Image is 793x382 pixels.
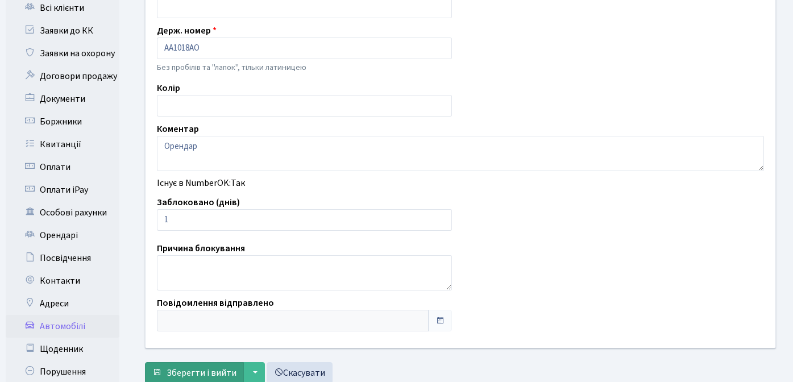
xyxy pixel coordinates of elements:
[157,196,240,209] label: Заблоковано (днів)
[6,65,119,88] a: Договори продажу
[6,156,119,178] a: Оплати
[6,19,119,42] a: Заявки до КК
[157,81,180,95] label: Колір
[231,177,245,189] span: Так
[6,224,119,247] a: Орендарі
[157,24,217,38] label: Держ. номер
[6,269,119,292] a: Контакти
[6,133,119,156] a: Квитанції
[157,242,245,255] label: Причина блокування
[6,338,119,360] a: Щоденник
[157,122,199,136] label: Коментар
[6,110,119,133] a: Боржники
[6,178,119,201] a: Оплати iPay
[148,176,773,190] div: Існує в NumberOK:
[6,88,119,110] a: Документи
[6,201,119,224] a: Особові рахунки
[157,61,452,74] p: Без пробілів та "лапок", тільки латиницею
[6,42,119,65] a: Заявки на охорону
[167,367,236,379] span: Зберегти і вийти
[6,315,119,338] a: Автомобілі
[6,292,119,315] a: Адреси
[6,247,119,269] a: Посвідчення
[157,296,274,310] label: Повідомлення відправлено
[157,136,764,171] textarea: Орендар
